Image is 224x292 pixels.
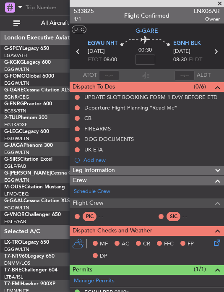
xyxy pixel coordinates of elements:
span: G-ENRG [4,102,24,107]
span: T7-EMI [4,282,21,287]
span: CR [143,240,150,248]
span: Owner [194,16,220,23]
div: Flight Confirmed [124,11,169,20]
a: G-JAGAPhenom 300 [4,143,53,148]
span: ETOT [88,56,102,64]
span: G-VNOR [4,212,25,217]
span: G-SPCY [4,46,22,51]
div: SIC [167,212,180,221]
span: G-LEGC [4,129,22,134]
span: EGNH BLK [173,39,201,48]
a: DNMM/LOS [4,260,30,266]
a: G-SPCYLegacy 650 [4,46,49,51]
a: EGNR/CEG [4,94,29,100]
div: - - [182,213,201,220]
a: M-OUSECitation Mustang [4,185,65,190]
div: PIC [83,212,96,221]
span: All Aircraft [22,20,89,26]
span: Dispatch To-Dos [73,82,115,92]
span: AC [122,240,129,248]
span: G-GAAL [4,198,23,203]
a: G-ENRGPraetor 600 [4,102,52,107]
span: 00:30 [138,46,152,55]
a: LX-TROLegacy 650 [4,240,49,245]
span: (1/1) [194,265,206,274]
a: LTBA/ISL [4,274,23,280]
a: G-FOMOGlobal 6000 [4,74,54,79]
a: G-KGKGLegacy 600 [4,60,51,65]
span: T7-N1960 [4,254,28,259]
span: LNX06AR [194,7,220,16]
a: T7-EMIHawker 900XP [4,282,55,287]
a: Schedule Crew [74,188,110,196]
a: EGSS/STN [4,108,26,114]
span: FFC [164,240,174,248]
span: 533825 [74,7,94,16]
div: Add new [83,156,220,164]
div: Departure Flight Planning *Read Me* [84,104,177,111]
div: CB [84,115,91,122]
span: 08:30 [173,56,187,64]
a: G-GARECessna Citation XLS+ [4,88,73,93]
span: Crew [73,176,87,185]
span: G-JAGA [4,143,23,148]
button: UTC [72,26,86,33]
a: G-VNORChallenger 650 [4,212,61,217]
span: Leg Information [73,166,115,175]
span: 1/1 [74,16,94,23]
div: UPDATE SLOT BOOKING FORM 1 DAY BEFORE ETD [84,94,218,101]
span: G-FOMO [4,74,26,79]
span: G-[PERSON_NAME] [4,171,51,176]
a: EGLF/FAB [4,219,26,225]
a: EGGW/LTN [4,205,29,211]
a: LGAV/ATH [4,52,27,59]
span: (0/6) [194,82,206,91]
input: --:-- [99,70,119,81]
div: DOG DOCUMENTS [84,136,134,143]
span: EGWU NHT [88,39,117,48]
span: ATOT [83,71,97,80]
span: G-KGKG [4,60,24,65]
span: G-GARE [4,88,23,93]
span: FP [188,240,194,248]
span: [DATE] [88,47,105,56]
span: 2-TIJL [4,115,18,120]
span: 08:00 [104,56,117,64]
span: Dispatch Checks and Weather [73,226,152,236]
div: FIREARMS [84,125,111,132]
button: All Aircraft [9,16,91,30]
a: EGGW/LTN [4,177,29,183]
div: - - [99,213,117,220]
a: EGGW/LTN [4,149,29,156]
a: EGGW/LTN [4,246,29,253]
span: Flight Crew [73,198,104,208]
a: G-SIRSCitation Excel [4,157,52,162]
a: T7-N1960Legacy 650 [4,254,55,259]
a: 2-TIJLPhenom 300 [4,115,47,120]
span: Permits [73,265,92,275]
span: M-OUSE [4,185,24,190]
a: G-GAALCessna Citation XLS+ [4,198,73,203]
span: DP [100,252,107,261]
a: G-[PERSON_NAME]Cessna Citation XLS [4,171,97,176]
a: G-LEGCLegacy 600 [4,129,49,134]
input: Trip Number [26,1,74,14]
span: T7-BRE [4,268,21,273]
div: UK ETA [84,146,103,153]
span: G-GARE [135,26,158,35]
span: [DATE] [173,47,190,56]
a: EGGW/LTN [4,80,29,86]
a: EGGW/LTN [4,66,29,73]
span: G-SIRS [4,157,20,162]
a: Manage Permits [74,277,115,285]
a: EGLF/FAB [4,163,26,169]
a: LFMD/CEQ [4,191,29,197]
span: MF [100,240,108,248]
a: T7-BREChallenger 604 [4,268,57,273]
span: ALDT [197,71,211,80]
a: EGGW/LTN [4,136,29,142]
span: LX-TRO [4,240,22,245]
a: EGTK/OXF [4,122,27,128]
span: ELDT [189,56,202,64]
